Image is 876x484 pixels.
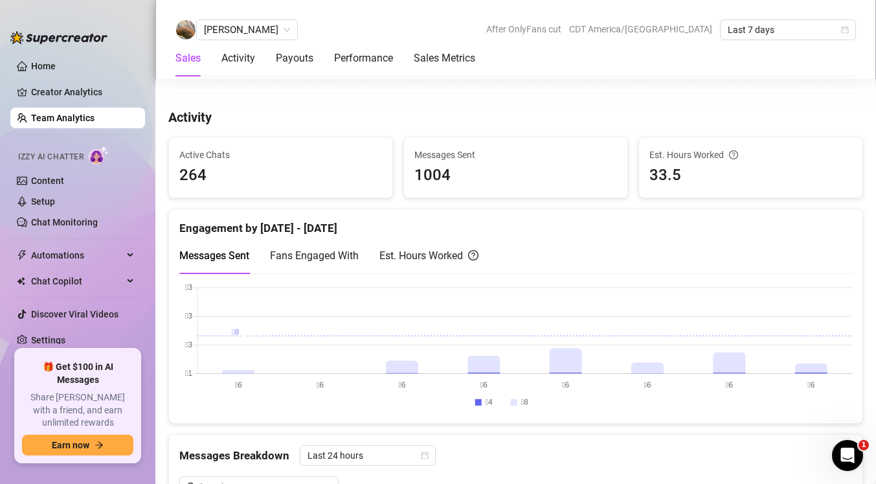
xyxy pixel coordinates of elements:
[17,277,25,286] img: Chat Copilot
[31,61,56,71] a: Home
[31,245,123,266] span: Automations
[270,249,359,262] span: Fans Engaged With
[649,163,852,188] span: 33.5
[569,19,712,39] span: CDT America/[GEOGRAPHIC_DATA]
[31,176,64,186] a: Content
[204,20,290,40] span: Gwen
[729,148,738,162] span: question-circle
[728,20,848,40] span: Last 7 days
[95,441,104,450] span: arrow-right
[179,163,382,188] span: 264
[176,20,196,40] img: Gwen
[31,217,98,227] a: Chat Monitoring
[31,335,65,345] a: Settings
[31,309,118,319] a: Discover Viral Videos
[649,148,852,162] div: Est. Hours Worked
[221,51,255,66] div: Activity
[18,151,84,163] span: Izzy AI Chatter
[334,51,393,66] div: Performance
[31,196,55,207] a: Setup
[276,51,313,66] div: Payouts
[414,148,617,162] span: Messages Sent
[31,82,135,102] a: Creator Analytics
[179,209,852,237] div: Engagement by [DATE] - [DATE]
[832,440,863,471] iframe: Intercom live chat
[414,163,617,188] span: 1004
[179,148,382,162] span: Active Chats
[421,452,429,459] span: calendar
[17,250,27,260] span: thunderbolt
[379,248,478,264] div: Est. Hours Worked
[859,440,869,450] span: 1
[10,31,107,44] img: logo-BBDzfeDw.svg
[468,248,478,264] span: question-circle
[414,51,475,66] div: Sales Metrics
[841,26,849,34] span: calendar
[175,51,201,66] div: Sales
[168,108,863,126] h4: Activity
[179,445,852,466] div: Messages Breakdown
[308,446,428,465] span: Last 24 hours
[89,146,109,165] img: AI Chatter
[52,440,89,450] span: Earn now
[486,19,561,39] span: After OnlyFans cut
[31,271,123,292] span: Chat Copilot
[31,113,95,123] a: Team Analytics
[22,435,133,455] button: Earn nowarrow-right
[179,249,249,262] span: Messages Sent
[22,361,133,386] span: 🎁 Get $100 in AI Messages
[22,391,133,430] span: Share [PERSON_NAME] with a friend, and earn unlimited rewards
